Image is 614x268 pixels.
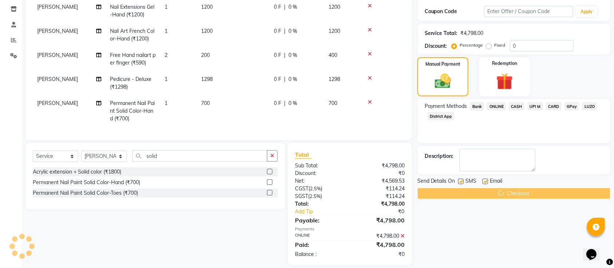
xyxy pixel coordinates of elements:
[110,52,156,66] span: Free Hand nailart per finger (₹590)
[527,102,543,110] span: UPI M
[295,226,405,232] div: Payments
[290,250,350,258] div: Balance :
[310,186,321,191] span: 2.5%
[201,76,213,82] span: 1298
[350,170,410,177] div: ₹0
[417,177,455,186] span: Send Details On
[360,208,410,215] div: ₹0
[425,102,467,110] span: Payment Methods
[328,100,337,106] span: 700
[491,71,518,92] img: _gift.svg
[290,208,360,215] a: Add Tip
[290,170,350,177] div: Discount:
[288,3,297,11] span: 0 %
[460,42,483,48] label: Percentage
[350,250,410,258] div: ₹0
[328,52,337,58] span: 400
[430,72,456,90] img: _cash.svg
[290,216,350,225] div: Payable:
[582,102,597,110] span: LUZO
[33,189,138,197] div: Permanent Nail Paint Solid Color-Toes (₹700)
[165,4,168,10] span: 1
[425,30,458,37] div: Service Total:
[165,76,168,82] span: 1
[350,193,410,200] div: ₹114.24
[201,52,210,58] span: 200
[350,177,410,185] div: ₹4,569.53
[274,100,281,107] span: 0 F
[295,193,308,199] span: SGST
[201,100,210,106] span: 700
[295,151,312,159] span: Total
[495,42,505,48] label: Fixed
[290,200,350,208] div: Total:
[274,3,281,11] span: 0 F
[290,193,350,200] div: ( )
[295,185,308,192] span: CGST
[350,240,410,249] div: ₹4,798.00
[425,8,484,15] div: Coupon Code
[583,239,607,261] iframe: chat widget
[37,100,78,106] span: [PERSON_NAME]
[484,6,573,17] input: Enter Offer / Coupon Code
[284,100,286,107] span: |
[470,102,484,110] span: Bank
[428,112,454,120] span: District App
[564,102,579,110] span: GPay
[288,27,297,35] span: 0 %
[165,100,168,106] span: 1
[165,28,168,34] span: 1
[328,4,340,10] span: 1200
[461,30,484,37] div: ₹4,798.00
[310,193,320,199] span: 2.5%
[201,28,213,34] span: 1200
[509,102,524,110] span: CASH
[110,76,151,90] span: Pedicure - Deluxe (₹1298)
[290,177,350,185] div: Net:
[288,51,297,59] span: 0 %
[288,75,297,83] span: 0 %
[284,27,286,35] span: |
[37,28,78,34] span: [PERSON_NAME]
[350,232,410,240] div: ₹4,798.00
[284,75,286,83] span: |
[37,76,78,82] span: [PERSON_NAME]
[350,162,410,170] div: ₹4,798.00
[37,52,78,58] span: [PERSON_NAME]
[350,216,410,225] div: ₹4,798.00
[466,177,477,186] span: SMS
[288,100,297,107] span: 0 %
[33,179,140,186] div: Permanent Nail Paint Solid Color-Hand (₹700)
[487,102,506,110] span: ONLINE
[290,232,350,240] div: ONLINE
[328,28,340,34] span: 1200
[490,177,503,186] span: Email
[274,75,281,83] span: 0 F
[110,28,154,42] span: Nail Art French Color-Hand (₹1200)
[37,4,78,10] span: [PERSON_NAME]
[425,42,447,50] div: Discount:
[350,185,410,193] div: ₹114.24
[274,51,281,59] span: 0 F
[290,185,350,193] div: ( )
[576,6,597,17] button: Apply
[110,4,154,18] span: Nail Extensions Gel-Hand (₹1200)
[425,152,454,160] div: Description:
[284,51,286,59] span: |
[546,102,562,110] span: CARD
[328,76,340,82] span: 1298
[492,60,517,67] label: Redemption
[350,200,410,208] div: ₹4,798.00
[284,3,286,11] span: |
[201,4,213,10] span: 1200
[425,61,460,67] label: Manual Payment
[290,240,350,249] div: Paid:
[290,162,350,170] div: Sub Total:
[33,168,121,176] div: Acrylic extension + Solid color (₹1800)
[132,150,267,162] input: Search or Scan
[274,27,281,35] span: 0 F
[165,52,168,58] span: 2
[110,100,155,122] span: Permanent Nail Paint Solid Color-Hand (₹700)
